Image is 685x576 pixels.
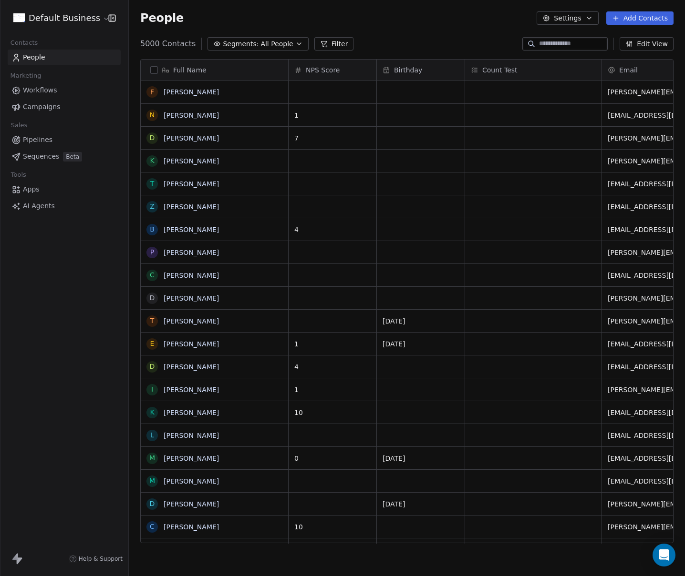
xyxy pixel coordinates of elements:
[164,134,219,142] a: [PERSON_NAME]
[164,340,219,348] a: [PERSON_NAME]
[164,432,219,439] a: [PERSON_NAME]
[150,156,154,166] div: K
[150,202,155,212] div: Z
[150,293,155,303] div: D
[383,339,459,349] span: [DATE]
[260,39,293,49] span: All People
[164,477,219,485] a: [PERSON_NAME]
[8,149,121,164] a: SequencesBeta
[69,555,123,563] a: Help & Support
[6,36,42,50] span: Contacts
[29,12,100,24] span: Default Business
[394,65,422,75] span: Birthday
[149,476,155,486] div: M
[164,409,219,416] a: [PERSON_NAME]
[306,65,340,75] span: NPS Score
[150,316,155,326] div: T
[150,270,155,280] div: C
[150,362,155,372] div: D
[164,317,219,325] a: [PERSON_NAME]
[7,168,30,182] span: Tools
[294,408,371,417] span: 10
[150,133,155,143] div: D
[537,11,598,25] button: Settings
[619,65,638,75] span: Email
[8,82,121,98] a: Workflows
[164,294,219,302] a: [PERSON_NAME]
[465,60,602,80] div: Count Test
[383,454,459,463] span: [DATE]
[173,65,207,75] span: Full Name
[164,363,219,371] a: [PERSON_NAME]
[294,225,371,234] span: 4
[23,135,52,145] span: Pipelines
[383,316,459,326] span: [DATE]
[63,152,82,162] span: Beta
[606,11,674,25] button: Add Contacts
[150,407,154,417] div: K
[289,60,376,80] div: NPS Score
[164,88,219,96] a: [PERSON_NAME]
[150,499,155,509] div: D
[294,111,371,120] span: 1
[8,132,121,148] a: Pipelines
[164,386,219,394] a: [PERSON_NAME]
[11,10,102,26] button: Default Business
[23,184,40,194] span: Apps
[23,152,59,162] span: Sequences
[164,203,219,211] a: [PERSON_NAME]
[150,522,155,532] div: C
[23,102,60,112] span: Campaigns
[7,118,31,132] span: Sales
[164,180,219,188] a: [PERSON_NAME]
[164,249,219,256] a: [PERSON_NAME]
[150,87,154,97] div: F
[23,201,55,211] span: AI Agents
[223,39,259,49] span: Segments:
[164,111,219,119] a: [PERSON_NAME]
[164,157,219,165] a: [PERSON_NAME]
[482,65,518,75] span: Count Test
[150,179,155,189] div: T
[23,52,45,62] span: People
[140,11,184,25] span: People
[8,198,121,214] a: AI Agents
[164,523,219,531] a: [PERSON_NAME]
[383,499,459,509] span: [DATE]
[149,453,155,463] div: M
[150,224,155,234] div: B
[620,37,674,51] button: Edit View
[294,385,371,394] span: 1
[314,37,354,51] button: Filter
[653,544,675,566] div: Open Intercom Messenger
[141,81,289,544] div: grid
[79,555,123,563] span: Help & Support
[377,60,465,80] div: Birthday
[151,384,153,394] div: I
[8,182,121,197] a: Apps
[294,133,371,143] span: 7
[6,69,45,83] span: Marketing
[141,60,288,80] div: Full Name
[23,85,57,95] span: Workflows
[8,50,121,65] a: People
[294,339,371,349] span: 1
[150,430,154,440] div: L
[8,99,121,115] a: Campaigns
[150,247,154,257] div: P
[13,12,25,24] img: modal-container.png
[150,339,155,349] div: E
[294,454,371,463] span: 0
[164,226,219,233] a: [PERSON_NAME]
[150,110,155,120] div: N
[164,455,219,462] a: [PERSON_NAME]
[140,38,196,50] span: 5000 Contacts
[164,272,219,279] a: [PERSON_NAME]
[164,500,219,508] a: [PERSON_NAME]
[294,522,371,532] span: 10
[294,362,371,372] span: 4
